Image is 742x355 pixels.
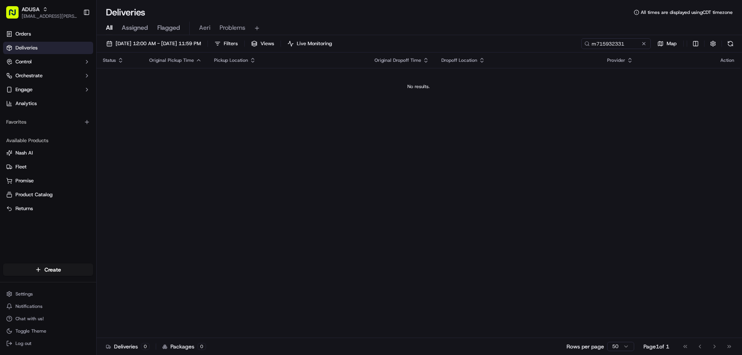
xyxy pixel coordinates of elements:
button: Map [654,38,680,49]
span: Orders [15,31,31,37]
span: Deliveries [15,44,37,51]
span: Toggle Theme [15,328,46,334]
span: Flagged [157,23,180,32]
span: Original Pickup Time [149,57,194,63]
span: Create [44,266,61,273]
div: No results. [100,83,737,90]
span: Problems [220,23,245,32]
span: Chat with us! [15,316,44,322]
span: Map [667,40,677,47]
span: Live Monitoring [297,40,332,47]
div: Action [720,57,734,63]
a: Fleet [6,163,90,170]
span: Provider [607,57,625,63]
button: Returns [3,202,93,215]
span: Returns [15,205,33,212]
div: 0 [197,343,206,350]
h1: Deliveries [106,6,145,19]
span: Views [260,40,274,47]
a: Product Catalog [6,191,90,198]
span: Settings [15,291,33,297]
div: Deliveries [106,343,150,350]
a: Orders [3,28,93,40]
div: Packages [162,343,206,350]
a: Analytics [3,97,93,110]
span: Orchestrate [15,72,43,79]
span: Status [103,57,116,63]
button: Promise [3,175,93,187]
button: [DATE] 12:00 AM - [DATE] 11:59 PM [103,38,204,49]
span: Analytics [15,100,37,107]
span: Pickup Location [214,57,248,63]
button: Settings [3,289,93,299]
input: Type to search [581,38,651,49]
button: Filters [211,38,241,49]
button: Refresh [725,38,736,49]
span: Promise [15,177,34,184]
span: All times are displayed using CDT timezone [641,9,733,15]
button: Orchestrate [3,70,93,82]
span: All [106,23,112,32]
button: Log out [3,338,93,349]
span: Log out [15,340,31,347]
span: Fleet [15,163,27,170]
span: Assigned [122,23,148,32]
button: Chat with us! [3,313,93,324]
a: Nash AI [6,149,90,156]
a: Returns [6,205,90,212]
button: Engage [3,83,93,96]
button: [EMAIL_ADDRESS][PERSON_NAME][DOMAIN_NAME] [22,13,77,19]
span: Filters [224,40,238,47]
span: Control [15,58,32,65]
span: [DATE] 12:00 AM - [DATE] 11:59 PM [116,40,201,47]
button: Notifications [3,301,93,312]
span: Original Dropoff Time [374,57,421,63]
div: Page 1 of 1 [643,343,669,350]
span: Aeri [199,23,210,32]
a: Deliveries [3,42,93,54]
a: Promise [6,177,90,184]
button: Create [3,263,93,276]
button: ADUSA[EMAIL_ADDRESS][PERSON_NAME][DOMAIN_NAME] [3,3,80,22]
span: Nash AI [15,149,33,156]
button: Toggle Theme [3,326,93,336]
p: Rows per page [567,343,604,350]
button: Nash AI [3,147,93,159]
div: 0 [141,343,150,350]
span: Engage [15,86,32,93]
button: Control [3,56,93,68]
span: Product Catalog [15,191,53,198]
button: Fleet [3,161,93,173]
button: ADUSA [22,5,39,13]
span: Notifications [15,303,43,309]
button: Views [248,38,277,49]
div: Favorites [3,116,93,128]
button: Live Monitoring [284,38,335,49]
span: Dropoff Location [441,57,477,63]
button: Product Catalog [3,189,93,201]
div: Available Products [3,134,93,147]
